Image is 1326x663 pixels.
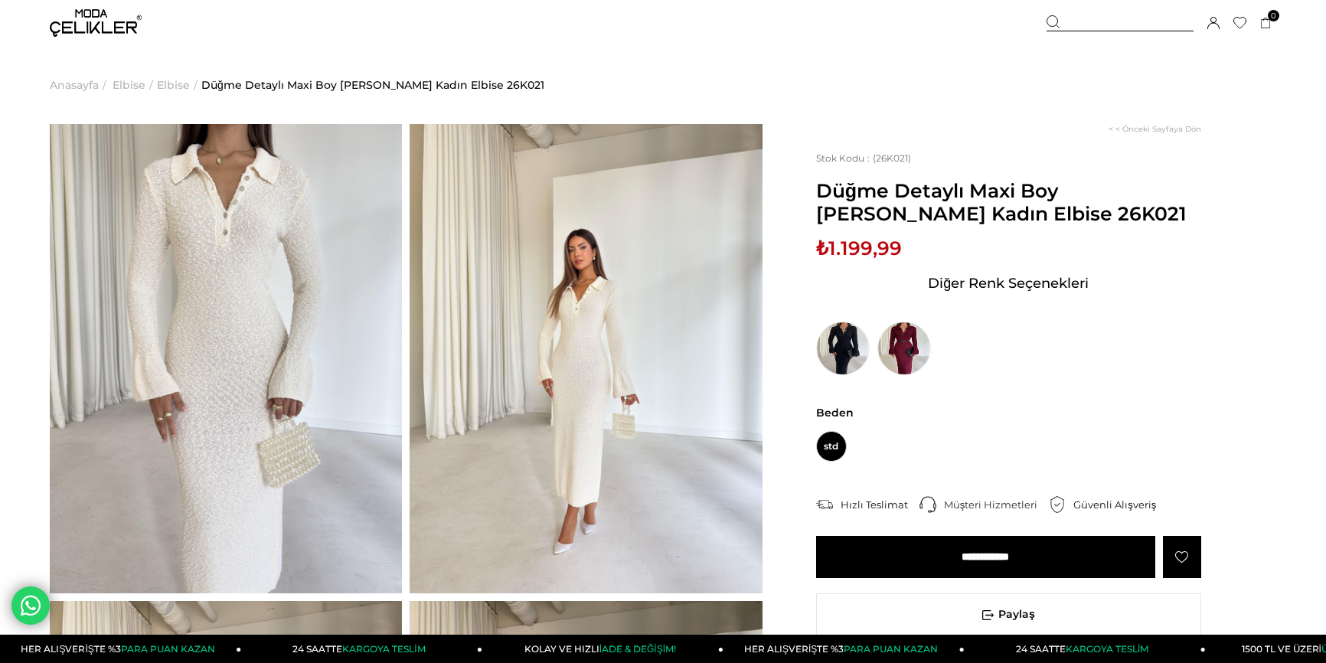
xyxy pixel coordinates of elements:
span: KARGOYA TESLİM [1066,643,1148,655]
img: Düğme Detaylı Maxi Boy Lisa Bordo Kadın Elbise 26K021 [877,322,931,375]
a: Elbise [113,46,145,124]
img: Lisa elbise 26K021 [410,124,762,593]
span: 0 [1268,10,1279,21]
a: HER ALIŞVERİŞTE %3PARA PUAN KAZAN [723,635,965,663]
a: Elbise [157,46,190,124]
img: call-center.png [919,496,936,513]
li: > [113,46,157,124]
span: Düğme Detaylı Maxi Boy [PERSON_NAME] Kadın Elbise 26K021 [816,179,1201,225]
a: < < Önceki Sayfaya Dön [1109,124,1201,134]
li: > [50,46,110,124]
span: PARA PUAN KAZAN [121,643,215,655]
span: PARA PUAN KAZAN [844,643,938,655]
img: security.png [1049,496,1066,513]
div: Hızlı Teslimat [841,498,919,511]
span: ₺1.199,99 [816,237,902,260]
li: > [157,46,201,124]
span: Diğer Renk Seçenekleri [928,271,1089,296]
div: Müşteri Hizmetleri [944,498,1050,511]
span: std [816,431,847,462]
span: Beden [816,406,1201,420]
a: 24 SAATTEKARGOYA TESLİM [241,635,482,663]
a: Favorilere Ekle [1163,536,1201,578]
img: logo [50,9,142,37]
div: Güvenli Alışveriş [1073,498,1168,511]
a: Düğme Detaylı Maxi Boy [PERSON_NAME] Kadın Elbise 26K021 [201,46,544,124]
span: İADE & DEĞİŞİM! [599,643,676,655]
a: KOLAY VE HIZLIİADE & DEĞİŞİM! [482,635,723,663]
a: Anasayfa [50,46,99,124]
span: Stok Kodu [816,152,873,164]
img: shipping.png [816,496,833,513]
img: Lisa elbise 26K021 [50,124,402,593]
a: 24 SAATTEKARGOYA TESLİM [965,635,1206,663]
span: (26K021) [816,152,911,164]
a: 0 [1260,18,1272,29]
span: Paylaş [817,594,1200,635]
span: KARGOYA TESLİM [342,643,425,655]
img: Düğme Detaylı Maxi Boy Lisa Siyah Kadın Elbise 26K021 [816,322,870,375]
